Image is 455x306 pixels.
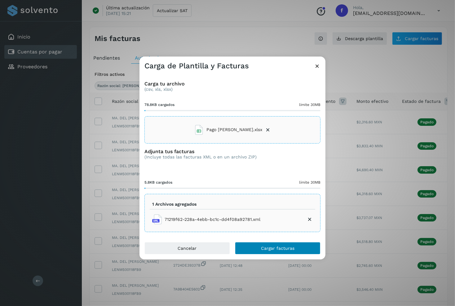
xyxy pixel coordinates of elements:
span: Cargar facturas [261,246,294,250]
h3: Carga de Plantilla y Facturas [144,62,249,71]
span: límite 30MB [299,102,320,107]
p: (csv, xls, xlsx) [144,87,320,92]
button: Cancelar [144,242,230,254]
span: 71219f62-228a-4ebb-bc1c-dd4f08a92781.xml [165,216,260,223]
span: Pago [PERSON_NAME].xlsx [206,126,262,133]
p: (Incluye todas las facturas XML o en un archivo ZIP) [144,154,257,160]
h3: Adjunta tus facturas [144,148,257,154]
h3: Carga tu archivo [144,81,320,87]
span: 78.8KB cargados [144,102,174,107]
span: límite 30MB [299,180,320,185]
button: Cargar facturas [235,242,320,254]
p: 1 Archivos agregados [152,202,197,207]
span: 5.8KB cargados [144,180,172,185]
span: Cancelar [178,246,197,250]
